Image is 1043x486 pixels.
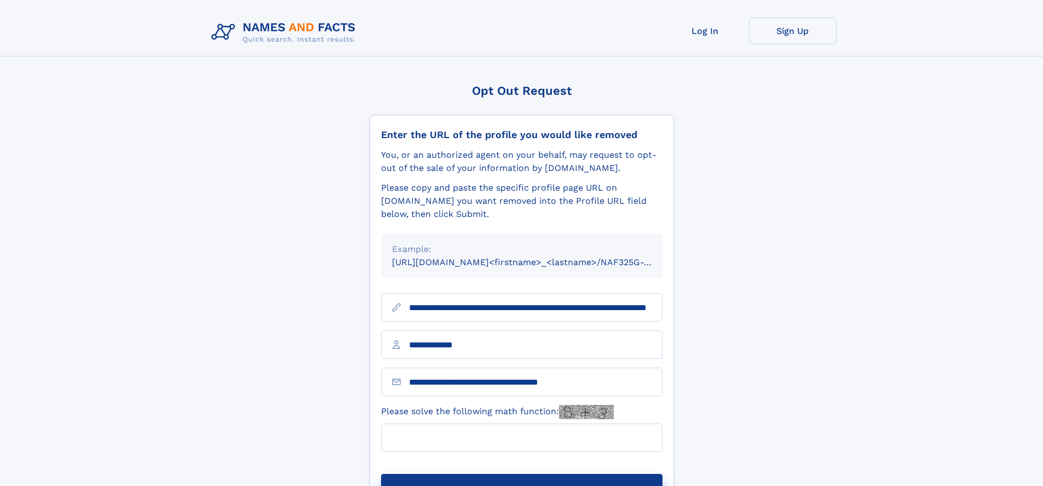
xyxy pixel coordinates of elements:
[392,243,652,256] div: Example:
[661,18,749,44] a: Log In
[381,181,662,221] div: Please copy and paste the specific profile page URL on [DOMAIN_NAME] you want removed into the Pr...
[392,257,683,267] small: [URL][DOMAIN_NAME]<firstname>_<lastname>/NAF325G-xxxxxxxx
[749,18,837,44] a: Sign Up
[207,18,365,47] img: Logo Names and Facts
[370,84,674,98] div: Opt Out Request
[381,405,614,419] label: Please solve the following math function:
[381,129,662,141] div: Enter the URL of the profile you would like removed
[381,148,662,175] div: You, or an authorized agent on your behalf, may request to opt-out of the sale of your informatio...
